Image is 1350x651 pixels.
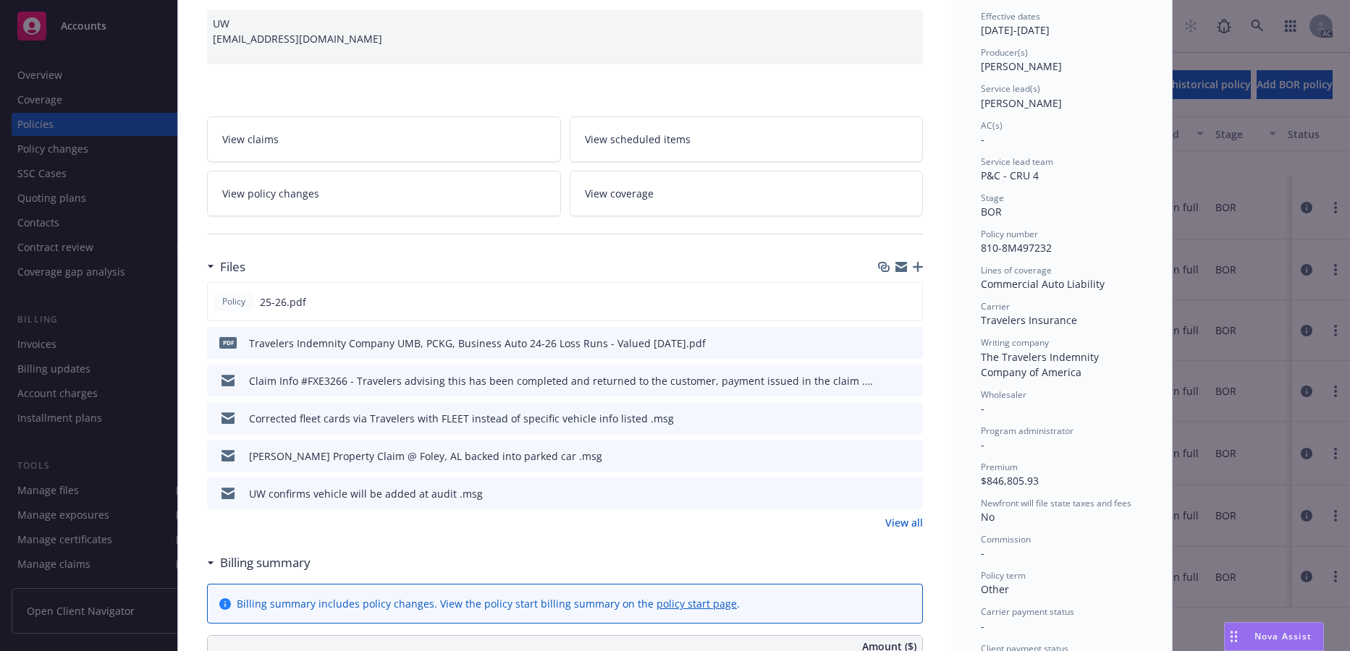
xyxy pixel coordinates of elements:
[981,241,1052,255] span: 810-8M497232
[981,401,984,415] span: -
[981,425,1073,437] span: Program administrator
[237,596,740,611] div: Billing summary includes policy changes. View the policy start billing summary on the .
[904,486,917,501] button: preview file
[219,337,237,348] span: pdf
[904,336,917,351] button: preview file
[981,438,984,451] span: -
[249,411,674,426] div: Corrected fleet cards via Travelers with FLEET instead of specific vehicle info listed .msg
[220,553,311,572] h3: Billing summary
[880,294,892,310] button: download file
[207,10,923,64] div: UW [EMAIL_ADDRESS][DOMAIN_NAME]
[585,186,654,201] span: View coverage
[981,82,1040,95] span: Service lead(s)
[1254,630,1312,642] span: Nova Assist
[1224,622,1324,651] button: Nova Assist
[981,461,1018,473] span: Premium
[881,486,893,501] button: download file
[881,448,893,464] button: download file
[1225,623,1243,650] div: Drag to move
[981,264,1052,276] span: Lines of coverage
[904,373,917,388] button: preview file
[981,300,1010,312] span: Carrier
[981,10,1040,22] span: Effective dates
[981,533,1031,545] span: Commission
[981,96,1062,110] span: [PERSON_NAME]
[981,474,1039,488] span: $846,805.93
[981,569,1026,582] span: Policy term
[981,132,984,146] span: -
[981,228,1038,240] span: Policy number
[885,515,923,530] a: View all
[981,336,1049,349] span: Writing company
[220,258,245,276] h3: Files
[881,373,893,388] button: download file
[207,258,245,276] div: Files
[981,10,1143,38] div: [DATE] - [DATE]
[260,294,306,310] span: 25-26.pdf
[585,132,691,147] span: View scheduled items
[981,510,995,524] span: No
[207,553,311,572] div: Billing summary
[981,46,1028,59] span: Producer(s)
[981,277,1105,291] span: Commercial Auto Liability
[249,486,483,501] div: UW confirms vehicle will be added at audit .msg
[207,171,561,216] a: View policy changes
[881,411,893,426] button: download file
[981,605,1074,618] span: Carrier payment status
[570,116,924,162] a: View scheduled items
[981,350,1102,379] span: The Travelers Indemnity Company of America
[981,313,1077,327] span: Travelers Insurance
[981,388,1026,401] span: Wholesaler
[981,497,1131,509] span: Newfront will file state taxes and fees
[981,205,1002,218] span: BOR
[222,186,319,201] span: View policy changes
[657,597,737,610] a: policy start page
[881,336,893,351] button: download file
[249,373,875,388] div: Claim Info #FXE3266 - Travelers advising this has been completed and returned to the customer, pa...
[904,411,917,426] button: preview file
[904,448,917,464] button: preview file
[903,294,916,310] button: preview file
[219,295,248,308] span: Policy
[249,336,706,351] div: Travelers Indemnity Company UMB, PCKG, Business Auto 24-26 Loss Runs - Valued [DATE].pdf
[981,546,984,560] span: -
[981,156,1053,168] span: Service lead team
[981,169,1039,182] span: P&C - CRU 4
[981,192,1004,204] span: Stage
[981,619,984,633] span: -
[207,116,561,162] a: View claims
[981,59,1062,73] span: [PERSON_NAME]
[981,582,1009,596] span: Other
[570,171,924,216] a: View coverage
[222,132,279,147] span: View claims
[249,448,602,464] div: [PERSON_NAME] Property Claim @ Foley, AL backed into parked car .msg
[981,119,1003,132] span: AC(s)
